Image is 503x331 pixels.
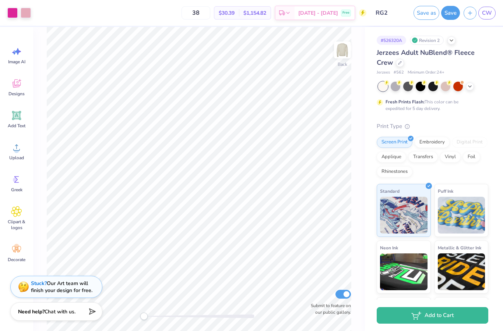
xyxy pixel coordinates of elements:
input: – – [182,6,210,19]
span: Image AI [8,59,25,65]
div: Screen Print [377,137,412,148]
strong: Stuck? [31,280,47,287]
span: Minimum Order: 24 + [408,70,444,76]
div: Transfers [408,152,438,163]
div: Revision 2 [410,36,444,45]
input: Untitled Design [370,6,406,20]
div: # 526320A [377,36,406,45]
span: Upload [9,155,24,161]
span: Puff Ink [438,187,453,195]
span: Jerzees [377,70,390,76]
span: CW [482,9,492,17]
span: Standard [380,187,400,195]
div: Applique [377,152,406,163]
div: Back [338,61,347,68]
span: Greek [11,187,22,193]
img: Puff Ink [438,197,485,234]
span: Metallic & Glitter Ink [438,244,481,252]
button: Save as [414,6,439,20]
strong: Need help? [18,308,45,315]
div: Our Art team will finish your design for free. [31,280,92,294]
a: CW [478,7,496,19]
button: Save [441,6,460,20]
span: Neon Ink [380,244,398,252]
span: # 562 [394,70,404,76]
span: Free [342,10,349,15]
label: Submit to feature on our public gallery. [307,302,351,316]
img: Back [335,43,350,57]
div: Accessibility label [140,313,148,320]
div: Foil [463,152,480,163]
span: Add Text [8,123,25,129]
span: Designs [8,91,25,97]
span: Jerzees Adult NuBlend® Fleece Crew [377,48,475,67]
img: Standard [380,197,428,234]
button: Add to Cart [377,307,488,324]
span: Clipart & logos [4,219,29,231]
img: Metallic & Glitter Ink [438,253,485,290]
span: [DATE] - [DATE] [298,9,338,17]
div: Vinyl [440,152,461,163]
span: $30.39 [219,9,235,17]
div: Embroidery [415,137,450,148]
div: This color can be expedited for 5 day delivery. [386,99,476,112]
span: Decorate [8,257,25,263]
img: Neon Ink [380,253,428,290]
span: Chat with us. [45,308,75,315]
div: Rhinestones [377,166,412,177]
span: $1,154.82 [243,9,266,17]
div: Digital Print [452,137,488,148]
strong: Fresh Prints Flash: [386,99,425,105]
div: Print Type [377,122,488,131]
